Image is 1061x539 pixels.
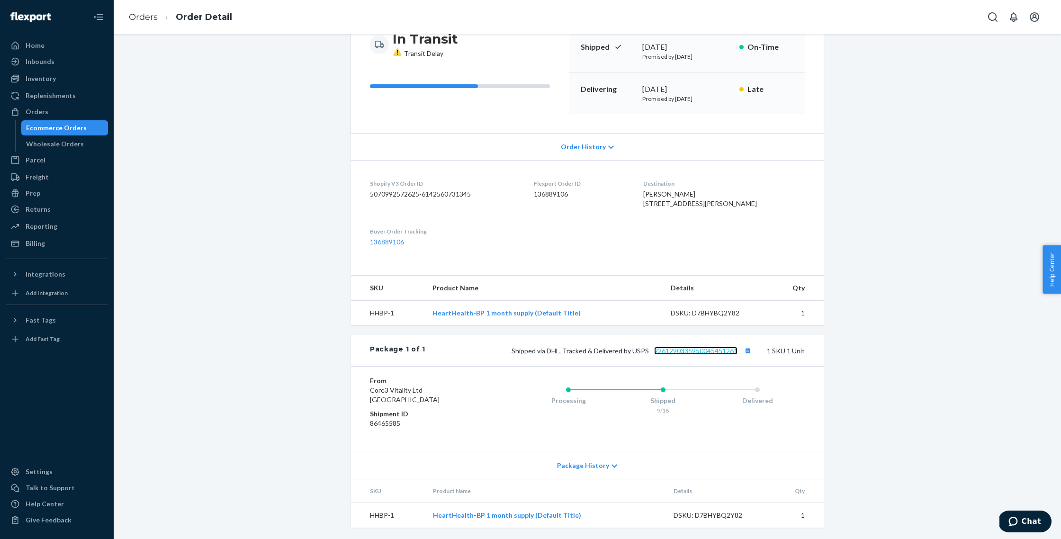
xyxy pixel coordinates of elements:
[6,104,108,119] a: Orders
[370,344,425,357] div: Package 1 of 1
[747,84,793,95] p: Late
[6,153,108,168] a: Parcel
[663,276,767,301] th: Details
[21,120,108,135] a: Ecommerce Orders
[642,95,732,103] p: Promised by [DATE]
[370,386,440,404] span: Core3 Vitality Ltd [GEOGRAPHIC_DATA]
[534,180,629,188] dt: Flexport Order ID
[767,301,824,326] td: 1
[26,289,68,297] div: Add Integration
[6,464,108,479] a: Settings
[1043,245,1061,294] button: Help Center
[121,3,240,31] ol: breadcrumbs
[642,53,732,61] p: Promised by [DATE]
[6,286,108,301] a: Add Integration
[6,496,108,512] a: Help Center
[129,12,158,22] a: Orders
[370,189,519,199] dd: 5070992572625-6142560731345
[26,41,45,50] div: Home
[534,189,629,199] dd: 136889106
[654,347,737,355] a: 9261290335950045451261
[26,123,87,133] div: Ecommerce Orders
[351,301,425,326] td: HHBP-1
[767,276,824,301] th: Qty
[581,42,635,53] p: Shipped
[370,227,519,235] dt: Buyer Order Tracking
[6,202,108,217] a: Returns
[370,376,483,386] dt: From
[26,239,45,248] div: Billing
[26,269,65,279] div: Integrations
[1004,8,1023,27] button: Open notifications
[26,467,53,476] div: Settings
[26,172,49,182] div: Freight
[6,512,108,528] button: Give Feedback
[370,419,483,428] dd: 86465585
[433,511,581,519] a: HeartHealth-BP 1 month supply (Default Title)
[26,139,84,149] div: Wholesale Orders
[351,479,425,503] th: SKU
[521,396,616,405] div: Processing
[26,222,57,231] div: Reporting
[581,84,635,95] p: Delivering
[6,332,108,347] a: Add Fast Tag
[770,479,824,503] th: Qty
[26,205,51,214] div: Returns
[747,42,793,53] p: On-Time
[26,74,56,83] div: Inventory
[643,180,805,188] dt: Destination
[351,276,425,301] th: SKU
[26,57,54,66] div: Inbounds
[425,479,666,503] th: Product Name
[6,219,108,234] a: Reporting
[26,189,40,198] div: Prep
[557,461,609,470] span: Package History
[671,308,760,318] div: DSKU: D7BHYBQ2Y82
[370,180,519,188] dt: Shopify V3 Order ID
[176,12,232,22] a: Order Detail
[666,479,770,503] th: Details
[370,238,404,246] a: 136889106
[6,236,108,251] a: Billing
[1025,8,1044,27] button: Open account menu
[26,107,48,117] div: Orders
[425,344,805,357] div: 1 SKU 1 Unit
[642,84,732,95] div: [DATE]
[616,396,710,405] div: Shipped
[432,309,581,317] a: HeartHealth-BP 1 month supply (Default Title)
[561,142,606,152] span: Order History
[425,276,663,301] th: Product Name
[6,54,108,69] a: Inbounds
[642,42,732,53] div: [DATE]
[710,396,805,405] div: Delivered
[6,313,108,328] button: Fast Tags
[512,347,754,355] span: Shipped via DHL, Tracked & Delivered by USPS
[26,335,60,343] div: Add Fast Tag
[6,267,108,282] button: Integrations
[26,315,56,325] div: Fast Tags
[6,480,108,495] button: Talk to Support
[616,406,710,414] div: 9/18
[393,49,443,57] span: Transit Delay
[26,483,75,493] div: Talk to Support
[26,91,76,100] div: Replenishments
[6,71,108,86] a: Inventory
[674,511,763,520] div: DSKU: D7BHYBQ2Y82
[26,515,72,525] div: Give Feedback
[351,503,425,528] td: HHBP-1
[21,136,108,152] a: Wholesale Orders
[983,8,1002,27] button: Open Search Box
[89,8,108,27] button: Close Navigation
[6,38,108,53] a: Home
[741,344,754,357] button: Copy tracking number
[6,88,108,103] a: Replenishments
[770,503,824,528] td: 1
[999,511,1052,534] iframe: Opens a widget where you can chat to one of our agents
[643,190,757,207] span: [PERSON_NAME] [STREET_ADDRESS][PERSON_NAME]
[370,409,483,419] dt: Shipment ID
[393,30,458,47] h3: In Transit
[6,170,108,185] a: Freight
[6,186,108,201] a: Prep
